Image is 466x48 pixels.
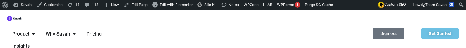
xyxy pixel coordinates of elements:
[46,30,70,38] span: Why Savah
[160,2,193,7] span: Edit with Elementor
[12,30,29,38] span: Product
[373,28,404,39] a: Sign out
[429,31,451,36] span: Get Started
[295,2,300,8] div: 1
[204,2,217,7] span: Site Kit
[380,31,397,36] span: Sign out
[425,2,447,7] span: Team Savah
[86,30,102,38] a: Pricing
[421,28,459,39] a: Get Started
